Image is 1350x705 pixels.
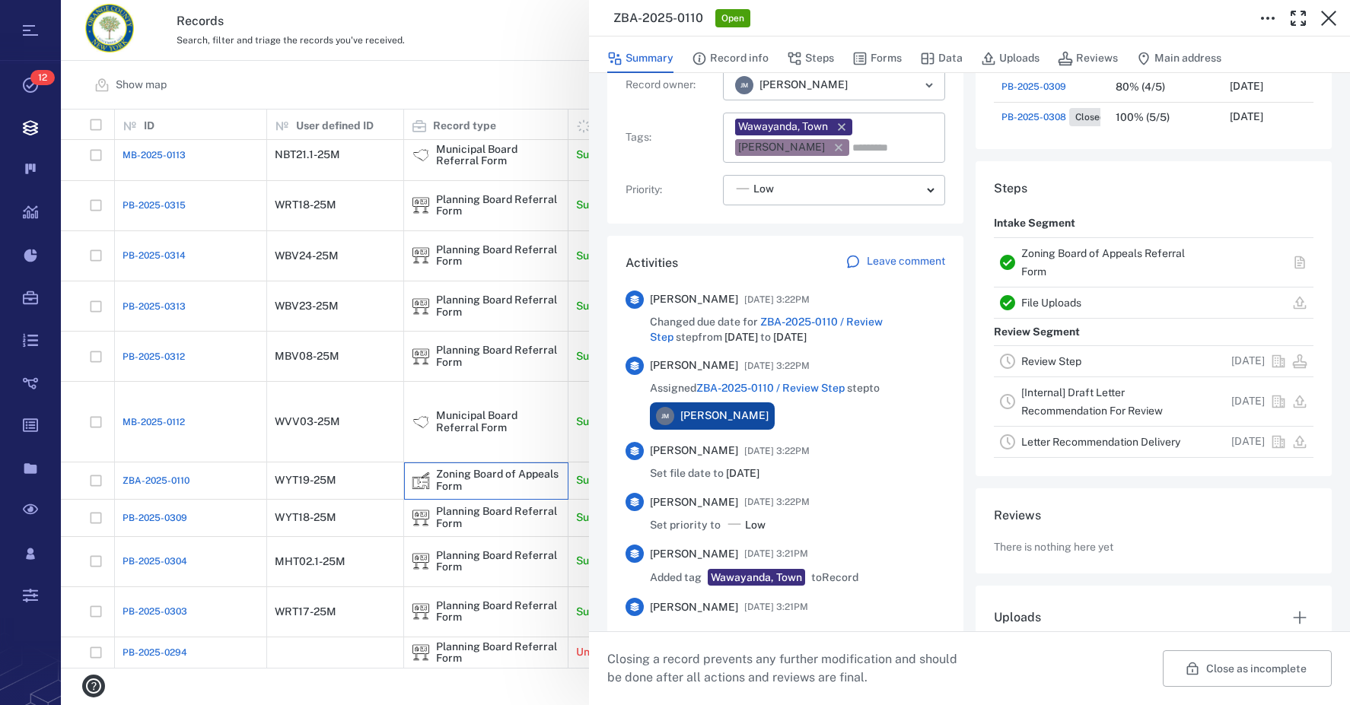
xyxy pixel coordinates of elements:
[1021,436,1180,448] a: Letter Recommendation Delivery
[994,608,1041,627] h6: Uploads
[1021,247,1185,278] a: Zoning Board of Appeals Referral Form
[994,507,1313,525] h6: Reviews
[1231,354,1265,369] p: [DATE]
[994,210,1075,237] p: Intake Segment
[650,443,738,459] span: [PERSON_NAME]
[680,408,769,424] span: [PERSON_NAME]
[650,358,738,373] span: [PERSON_NAME]
[626,254,678,272] h6: Activities
[1021,386,1163,417] a: [Internal] Draft Letter Recommendation For Review
[650,315,945,345] span: Changed due date for step from to
[650,547,738,562] span: [PERSON_NAME]
[718,12,747,25] span: Open
[650,518,721,533] p: Set priority to
[994,179,1313,198] h6: Steps
[650,570,702,586] span: Added tag
[607,44,673,73] button: Summary
[773,331,807,343] span: [DATE]
[1001,108,1111,126] a: PB-2025-0308Closed
[626,183,717,198] p: Priority :
[626,130,717,145] p: Tags :
[981,44,1040,73] button: Uploads
[753,182,774,197] span: Low
[650,381,880,396] span: Assigned step to
[1021,297,1081,309] a: File Uploads
[735,76,753,94] div: J M
[976,161,1332,488] div: StepsIntake SegmentZoning Board of Appeals Referral FormFile UploadsReview SegmentReview Step[DAT...
[607,236,963,649] div: ActivitiesLeave comment[PERSON_NAME][DATE] 3:22PMChanged due date for ZBA-2025-0110 / Review Step...
[1231,394,1265,409] p: [DATE]
[744,598,808,616] span: [DATE] 3:21PM
[696,382,845,394] a: ZBA-2025-0110 / Review Step
[1116,112,1170,123] div: 100% (5/5)
[744,291,810,309] span: [DATE] 3:22PM
[1072,111,1108,124] span: Closed
[1001,110,1066,124] span: PB-2025-0308
[650,292,738,307] span: [PERSON_NAME]
[1230,79,1263,94] p: [DATE]
[626,78,717,93] p: Record owner :
[738,119,828,135] div: Wawayanda, Town
[1163,650,1332,687] button: Close as incomplete
[976,488,1332,586] div: ReviewsThere is nothing here yet
[1116,81,1165,93] div: 80% (4/5)
[920,44,963,73] button: Data
[656,407,674,425] div: J M
[744,493,810,511] span: [DATE] 3:22PM
[34,11,65,24] span: Help
[994,540,1113,555] p: There is nothing here yet
[759,78,848,93] span: [PERSON_NAME]
[1136,44,1221,73] button: Main address
[845,254,945,272] a: Leave comment
[1058,44,1118,73] button: Reviews
[1231,434,1265,449] p: [DATE]
[726,467,759,479] span: [DATE]
[650,495,738,510] span: [PERSON_NAME]
[852,44,902,73] button: Forms
[1313,3,1344,33] button: Close
[650,600,738,615] span: [PERSON_NAME]
[919,75,940,96] button: Open
[650,466,759,481] span: Set file date to
[1001,80,1066,94] a: PB-2025-0309
[724,331,758,343] span: [DATE]
[1021,355,1081,367] a: Review Step
[1253,3,1283,33] button: Toggle to Edit Boxes
[1283,3,1313,33] button: Toggle Fullscreen
[692,44,769,73] button: Record info
[650,316,883,343] a: ZBA-2025-0110 / Review Step
[711,570,802,586] div: Wawayanda, Town
[994,319,1080,346] p: Review Segment
[867,254,945,269] p: Leave comment
[811,570,858,586] span: to Record
[607,650,970,687] p: Closing a record prevents any further modification and should be done after all actions and revie...
[613,9,703,27] h3: ZBA-2025-0110
[744,357,810,375] span: [DATE] 3:22PM
[1230,110,1263,125] p: [DATE]
[30,70,55,85] span: 12
[744,442,810,460] span: [DATE] 3:22PM
[745,518,766,533] span: Low
[787,44,834,73] button: Steps
[738,140,825,155] div: [PERSON_NAME]
[744,545,808,563] span: [DATE] 3:21PM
